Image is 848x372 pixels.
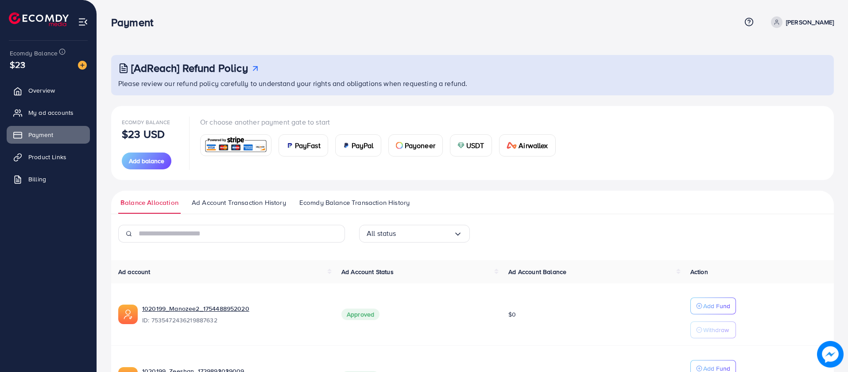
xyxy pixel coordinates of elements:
p: Add Fund [703,301,730,311]
p: Please review our refund policy carefully to understand your rights and obligations when requesti... [118,78,829,89]
input: Search for option [396,227,453,240]
a: 1020199_Manozee2_1754488952020 [142,304,249,313]
span: ID: 7535472436219887632 [142,316,327,325]
a: Billing [7,170,90,188]
span: Airwallex [519,140,548,151]
span: Payment [28,130,53,139]
a: cardPayPal [335,134,381,157]
span: Ecomdy Balance [122,118,170,126]
img: ic-ads-acc.e4c84228.svg [118,305,138,324]
p: $23 USD [122,129,165,139]
p: Withdraw [703,325,729,335]
span: USDT [466,140,484,151]
span: Ad account [118,267,151,276]
span: Ecomdy Balance Transaction History [299,198,410,208]
span: All status [367,227,396,240]
img: menu [78,17,88,27]
img: card [396,142,403,149]
img: logo [9,12,69,26]
a: Product Links [7,148,90,166]
span: Ecomdy Balance [10,49,58,58]
a: cardPayoneer [388,134,443,157]
img: image [78,61,87,70]
span: Ad Account Status [341,267,394,276]
img: card [203,136,268,155]
a: cardUSDT [450,134,492,157]
span: Billing [28,175,46,184]
a: cardAirwallex [499,134,556,157]
p: [PERSON_NAME] [786,17,834,27]
img: image [817,341,844,368]
span: Overview [28,86,55,95]
img: card [457,142,465,149]
span: $23 [10,58,25,71]
h3: Payment [111,16,160,29]
img: card [286,142,293,149]
a: cardPayFast [279,134,328,157]
span: My ad accounts [28,108,74,117]
p: Or choose another payment gate to start [200,117,563,127]
button: Add Fund [690,298,736,314]
span: Approved [341,309,379,320]
span: Payoneer [405,140,435,151]
div: Search for option [359,225,470,243]
span: PayPal [352,140,374,151]
span: Action [690,267,708,276]
span: PayFast [295,140,321,151]
img: card [507,142,517,149]
button: Add balance [122,153,171,169]
span: Product Links [28,153,66,161]
span: $0 [508,310,516,319]
div: <span class='underline'>1020199_Manozee2_1754488952020</span></br>7535472436219887632 [142,304,327,325]
a: Payment [7,126,90,144]
span: Ad Account Transaction History [192,198,286,208]
span: Balance Allocation [120,198,178,208]
a: [PERSON_NAME] [767,16,834,28]
a: My ad accounts [7,104,90,121]
h3: [AdReach] Refund Policy [131,62,248,74]
span: Add balance [129,157,164,165]
a: card [200,134,271,156]
span: Ad Account Balance [508,267,566,276]
a: Overview [7,82,90,99]
button: Withdraw [690,321,736,338]
img: card [343,142,350,149]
